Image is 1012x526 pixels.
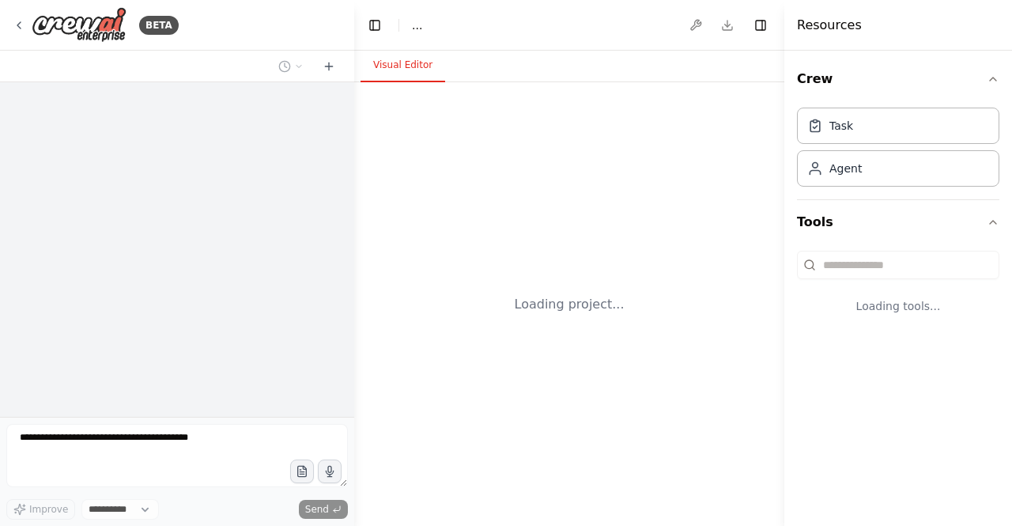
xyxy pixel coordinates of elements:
[32,7,126,43] img: Logo
[412,17,422,33] nav: breadcrumb
[412,17,422,33] span: ...
[299,500,348,519] button: Send
[797,200,999,244] button: Tools
[361,49,445,82] button: Visual Editor
[797,101,999,199] div: Crew
[29,503,68,516] span: Improve
[290,460,314,483] button: Upload files
[139,16,179,35] div: BETA
[797,244,999,339] div: Tools
[797,57,999,101] button: Crew
[318,460,342,483] button: Click to speak your automation idea
[797,286,999,327] div: Loading tools...
[829,161,862,176] div: Agent
[829,118,853,134] div: Task
[515,295,625,314] div: Loading project...
[316,57,342,76] button: Start a new chat
[797,16,862,35] h4: Resources
[305,503,329,516] span: Send
[364,14,386,36] button: Hide left sidebar
[6,499,75,520] button: Improve
[272,57,310,76] button: Switch to previous chat
[750,14,772,36] button: Hide right sidebar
